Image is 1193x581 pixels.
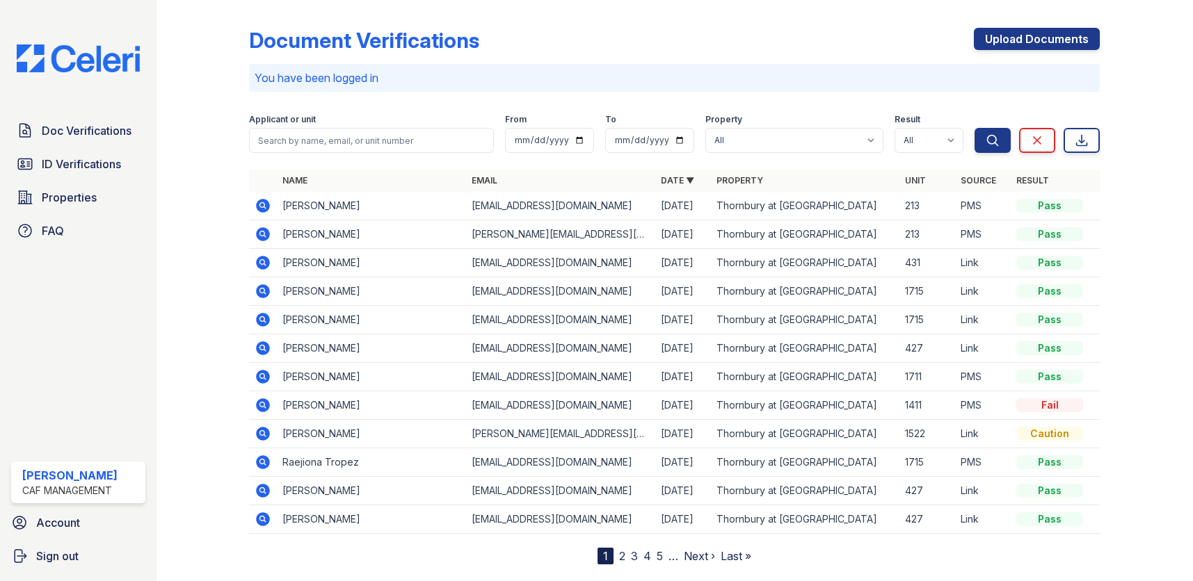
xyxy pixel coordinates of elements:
td: [PERSON_NAME][EMAIL_ADDRESS][DOMAIN_NAME] [466,420,655,448]
td: PMS [955,220,1011,249]
td: [DATE] [655,334,711,363]
span: … [668,548,678,564]
a: Sign out [6,542,151,570]
a: Account [6,509,151,537]
a: Unit [905,175,926,186]
td: [PERSON_NAME] [277,220,466,249]
p: You have been logged in [255,69,1094,86]
td: Raejiona Tropez [277,448,466,477]
td: [PERSON_NAME] [277,306,466,334]
a: 4 [643,549,651,563]
div: CAF Management [22,484,118,498]
span: FAQ [42,222,64,239]
td: PMS [955,391,1011,420]
div: [PERSON_NAME] [22,467,118,484]
td: [DATE] [655,220,711,249]
td: [EMAIL_ADDRESS][DOMAIN_NAME] [466,334,655,363]
td: [EMAIL_ADDRESS][DOMAIN_NAME] [466,477,655,505]
td: Thornbury at [GEOGRAPHIC_DATA] [711,505,900,534]
a: Source [961,175,996,186]
div: Pass [1016,455,1083,469]
td: Link [955,306,1011,334]
input: Search by name, email, or unit number [249,128,494,153]
td: 1711 [899,363,955,391]
td: Thornbury at [GEOGRAPHIC_DATA] [711,277,900,306]
td: [PERSON_NAME] [277,249,466,277]
td: [EMAIL_ADDRESS][DOMAIN_NAME] [466,192,655,220]
td: [EMAIL_ADDRESS][DOMAIN_NAME] [466,505,655,534]
td: [DATE] [655,420,711,448]
td: [DATE] [655,306,711,334]
td: [DATE] [655,192,711,220]
a: 3 [631,549,638,563]
span: ID Verifications [42,156,121,172]
a: Last » [721,549,751,563]
a: Email [472,175,497,186]
td: Link [955,505,1011,534]
a: Result [1016,175,1049,186]
a: FAQ [11,217,145,245]
td: Link [955,249,1011,277]
td: [EMAIL_ADDRESS][DOMAIN_NAME] [466,277,655,306]
td: Thornbury at [GEOGRAPHIC_DATA] [711,220,900,249]
a: Date ▼ [661,175,694,186]
a: Doc Verifications [11,117,145,145]
td: Link [955,420,1011,448]
td: 1715 [899,306,955,334]
td: [DATE] [655,391,711,420]
span: Account [36,514,80,531]
td: Thornbury at [GEOGRAPHIC_DATA] [711,249,900,277]
div: Pass [1016,227,1083,241]
td: Thornbury at [GEOGRAPHIC_DATA] [711,334,900,363]
div: Pass [1016,484,1083,498]
td: [PERSON_NAME] [277,391,466,420]
td: [EMAIL_ADDRESS][DOMAIN_NAME] [466,306,655,334]
td: [PERSON_NAME] [277,334,466,363]
a: Properties [11,183,145,211]
td: [EMAIL_ADDRESS][DOMAIN_NAME] [466,363,655,391]
td: Thornbury at [GEOGRAPHIC_DATA] [711,363,900,391]
td: [PERSON_NAME] [277,192,466,220]
td: PMS [955,363,1011,391]
td: [PERSON_NAME] [277,363,466,391]
td: [DATE] [655,505,711,534]
a: ID Verifications [11,150,145,178]
div: Pass [1016,370,1083,384]
td: [EMAIL_ADDRESS][DOMAIN_NAME] [466,391,655,420]
td: 431 [899,249,955,277]
div: Pass [1016,256,1083,270]
a: 2 [619,549,625,563]
td: [PERSON_NAME] [277,420,466,448]
td: PMS [955,448,1011,477]
label: Applicant or unit [249,114,316,125]
div: Fail [1016,398,1083,412]
td: 1522 [899,420,955,448]
td: 1715 [899,277,955,306]
span: Sign out [36,548,79,564]
div: Pass [1016,284,1083,298]
label: To [605,114,616,125]
a: 5 [657,549,663,563]
td: PMS [955,192,1011,220]
a: Upload Documents [974,28,1100,50]
td: 213 [899,192,955,220]
td: [PERSON_NAME] [277,477,466,505]
td: Thornbury at [GEOGRAPHIC_DATA] [711,306,900,334]
td: Thornbury at [GEOGRAPHIC_DATA] [711,391,900,420]
td: Thornbury at [GEOGRAPHIC_DATA] [711,192,900,220]
td: 213 [899,220,955,249]
td: [PERSON_NAME][EMAIL_ADDRESS][DOMAIN_NAME] [466,220,655,249]
td: Thornbury at [GEOGRAPHIC_DATA] [711,420,900,448]
td: [DATE] [655,249,711,277]
div: Pass [1016,313,1083,327]
td: Thornbury at [GEOGRAPHIC_DATA] [711,448,900,477]
div: 1 [598,548,614,564]
td: 427 [899,477,955,505]
td: 427 [899,505,955,534]
td: [EMAIL_ADDRESS][DOMAIN_NAME] [466,448,655,477]
td: 1411 [899,391,955,420]
label: Property [705,114,742,125]
td: [DATE] [655,277,711,306]
td: [DATE] [655,477,711,505]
